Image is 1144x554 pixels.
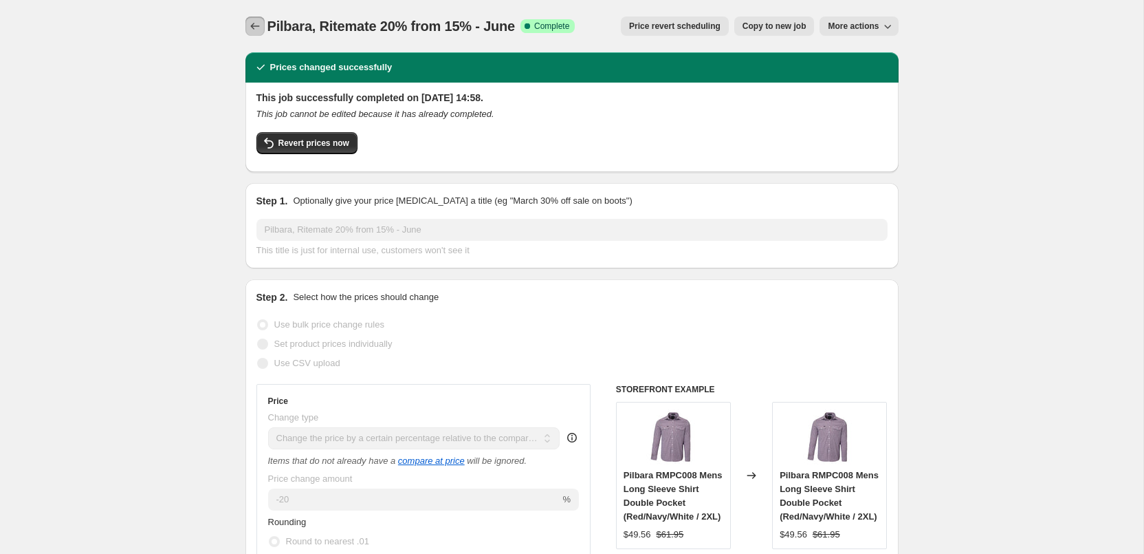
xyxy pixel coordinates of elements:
[274,319,384,330] span: Use bulk price change rules
[256,109,494,119] i: This job cannot be edited because it has already completed.
[268,473,353,484] span: Price change amount
[657,528,684,542] strike: $61.95
[565,431,579,445] div: help
[256,290,288,304] h2: Step 2.
[780,528,807,542] div: $49.56
[268,412,319,423] span: Change type
[819,17,898,36] button: More actions
[802,409,857,465] img: RMPC008RNW_80x.jpg
[624,470,723,522] span: Pilbara RMPC008 Mens Long Sleeve Shirt Double Pocket (Red/Navy/White / 2XL)
[268,396,288,407] h3: Price
[624,528,651,542] div: $49.56
[534,21,569,32] span: Complete
[274,339,393,349] span: Set product prices individually
[268,489,560,511] input: -20
[813,528,840,542] strike: $61.95
[268,517,307,527] span: Rounding
[274,358,340,368] span: Use CSV upload
[562,494,571,504] span: %
[467,456,527,466] i: will be ignored.
[780,470,879,522] span: Pilbara RMPC008 Mens Long Sleeve Shirt Double Pocket (Red/Navy/White / 2XL)
[256,245,470,255] span: This title is just for internal use, customers won't see it
[646,409,701,465] img: RMPC008RNW_80x.jpg
[245,17,265,36] button: Price change jobs
[293,194,632,208] p: Optionally give your price [MEDICAL_DATA] a title (eg "March 30% off sale on boots")
[734,17,815,36] button: Copy to new job
[256,194,288,208] h2: Step 1.
[398,456,465,466] button: compare at price
[616,384,888,395] h6: STOREFRONT EXAMPLE
[828,21,879,32] span: More actions
[270,61,393,74] h2: Prices changed successfully
[256,132,357,154] button: Revert prices now
[267,19,516,34] span: Pilbara, Ritemate 20% from 15% - June
[278,138,349,149] span: Revert prices now
[256,91,888,105] h2: This job successfully completed on [DATE] 14:58.
[742,21,806,32] span: Copy to new job
[256,219,888,241] input: 30% off holiday sale
[621,17,729,36] button: Price revert scheduling
[268,456,396,466] i: Items that do not already have a
[286,536,369,546] span: Round to nearest .01
[293,290,439,304] p: Select how the prices should change
[629,21,720,32] span: Price revert scheduling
